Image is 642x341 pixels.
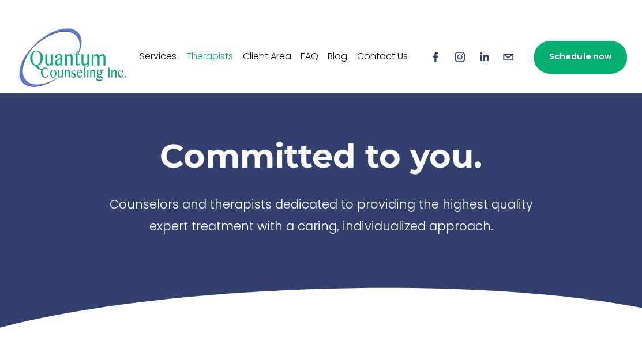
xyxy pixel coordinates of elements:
[429,51,442,63] a: Facebook
[453,51,466,63] a: Instagram
[19,27,127,88] img: Quantum Counseling Inc. | Change starts here.
[243,48,291,66] a: Client Area
[534,41,627,74] a: Schedule now
[502,51,515,63] a: info@quantumcounselinginc.com
[95,135,547,176] h1: Committed to you.
[328,48,347,66] a: Blog
[478,51,490,63] a: LinkedIn
[186,48,233,66] a: Therapists
[140,48,177,66] a: Services
[357,48,408,66] a: Contact Us
[95,195,547,239] p: Counselors and therapists dedicated to providing the highest quality expert treatment with a cari...
[301,48,318,66] a: FAQ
